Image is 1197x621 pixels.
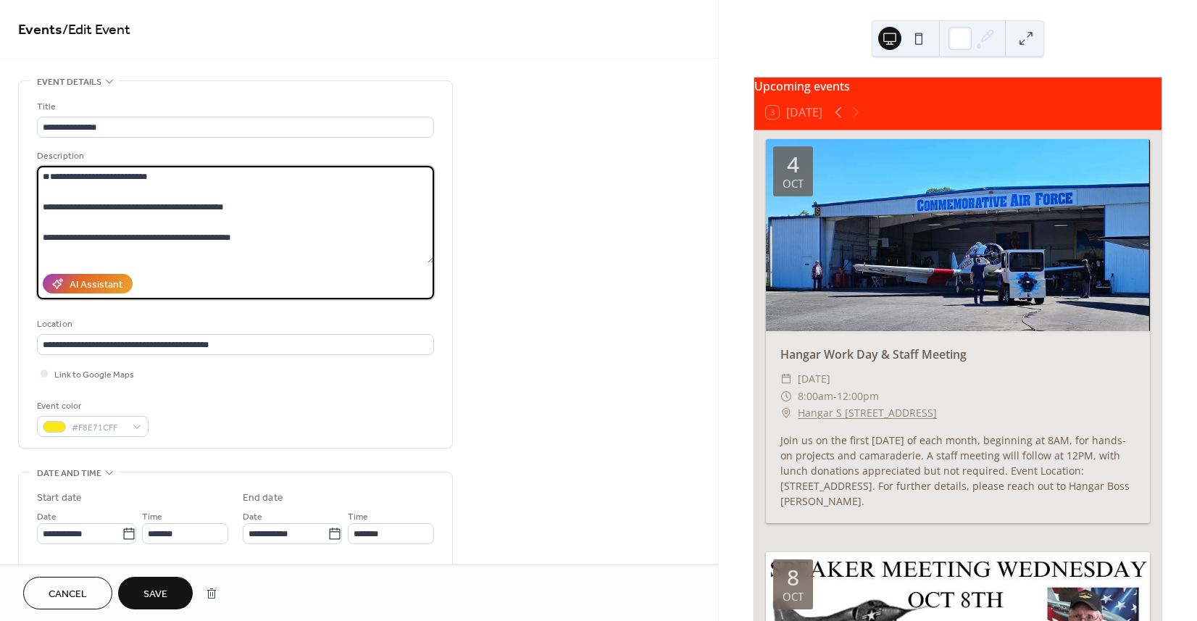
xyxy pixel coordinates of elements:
[798,370,830,388] span: [DATE]
[780,388,792,405] div: ​
[37,99,431,114] div: Title
[118,577,193,609] button: Save
[37,317,431,332] div: Location
[143,587,167,602] span: Save
[243,509,262,525] span: Date
[62,16,130,44] span: / Edit Event
[787,154,799,175] div: 4
[348,509,368,525] span: Time
[49,587,87,602] span: Cancel
[783,178,804,189] div: Oct
[23,577,112,609] button: Cancel
[780,404,792,422] div: ​
[37,466,101,481] span: Date and time
[783,591,804,602] div: Oct
[787,567,799,588] div: 8
[43,274,133,293] button: AI Assistant
[243,491,283,506] div: End date
[142,509,162,525] span: Time
[798,388,833,405] span: 8:00am
[37,149,431,164] div: Description
[54,563,80,578] span: All day
[833,388,837,405] span: -
[70,278,122,293] div: AI Assistant
[766,346,1150,363] div: Hangar Work Day & Staff Meeting
[37,491,82,506] div: Start date
[798,404,937,422] a: Hangar S [STREET_ADDRESS]
[754,78,1161,95] div: Upcoming events
[766,433,1150,509] div: Join us on the first [DATE] of each month, beginning at 8AM, for hands-on projects and camaraderi...
[18,16,62,44] a: Events
[37,399,146,414] div: Event color
[37,75,101,90] span: Event details
[54,367,134,383] span: Link to Google Maps
[780,370,792,388] div: ​
[72,420,125,435] span: #F8E71CFF
[837,388,879,405] span: 12:00pm
[37,509,57,525] span: Date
